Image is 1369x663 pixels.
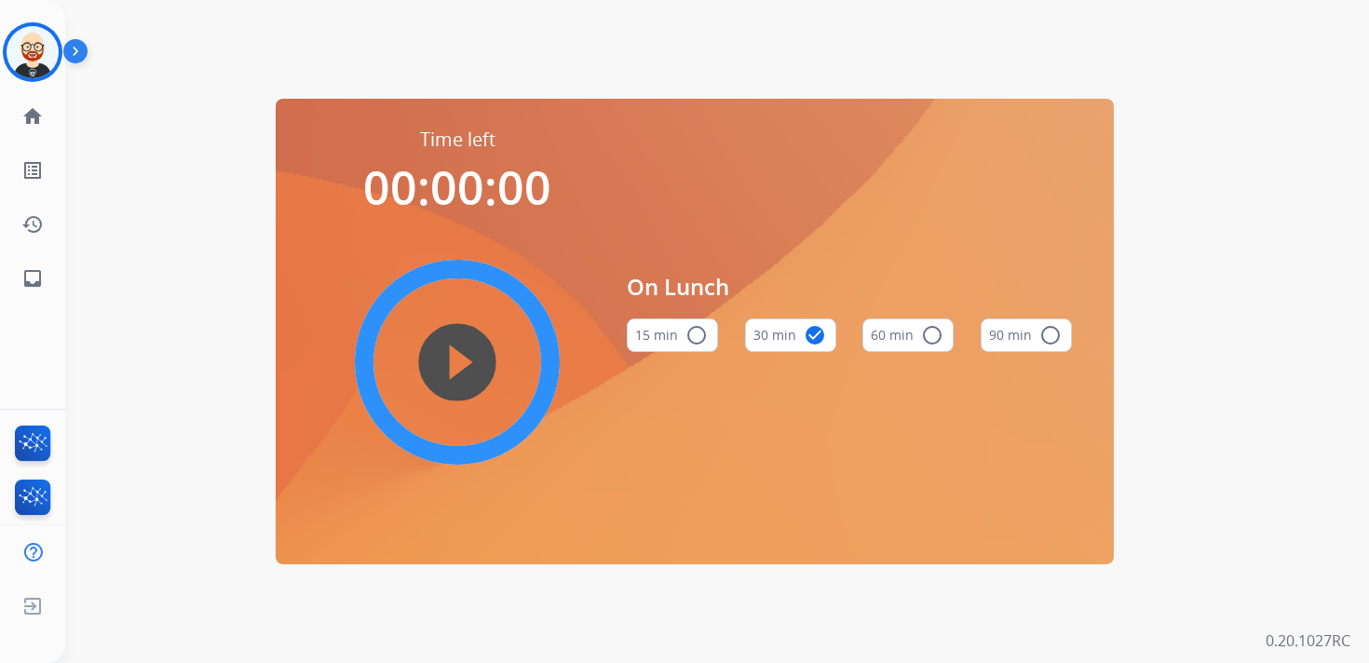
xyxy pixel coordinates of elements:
[21,159,44,182] mat-icon: list_alt
[685,324,708,346] mat-icon: radio_button_unchecked
[745,318,836,352] button: 30 min
[862,318,954,352] button: 60 min
[627,270,1072,304] span: On Lunch
[921,324,943,346] mat-icon: radio_button_unchecked
[21,267,44,290] mat-icon: inbox
[21,105,44,128] mat-icon: home
[1266,629,1350,652] p: 0.20.1027RC
[21,213,44,236] mat-icon: history
[363,156,551,219] span: 00:00:00
[7,26,59,78] img: avatar
[1039,324,1062,346] mat-icon: radio_button_unchecked
[804,324,826,346] mat-icon: check_circle
[446,351,468,373] mat-icon: play_circle_filled
[981,318,1072,352] button: 90 min
[420,127,495,153] span: Time left
[627,318,718,352] button: 15 min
